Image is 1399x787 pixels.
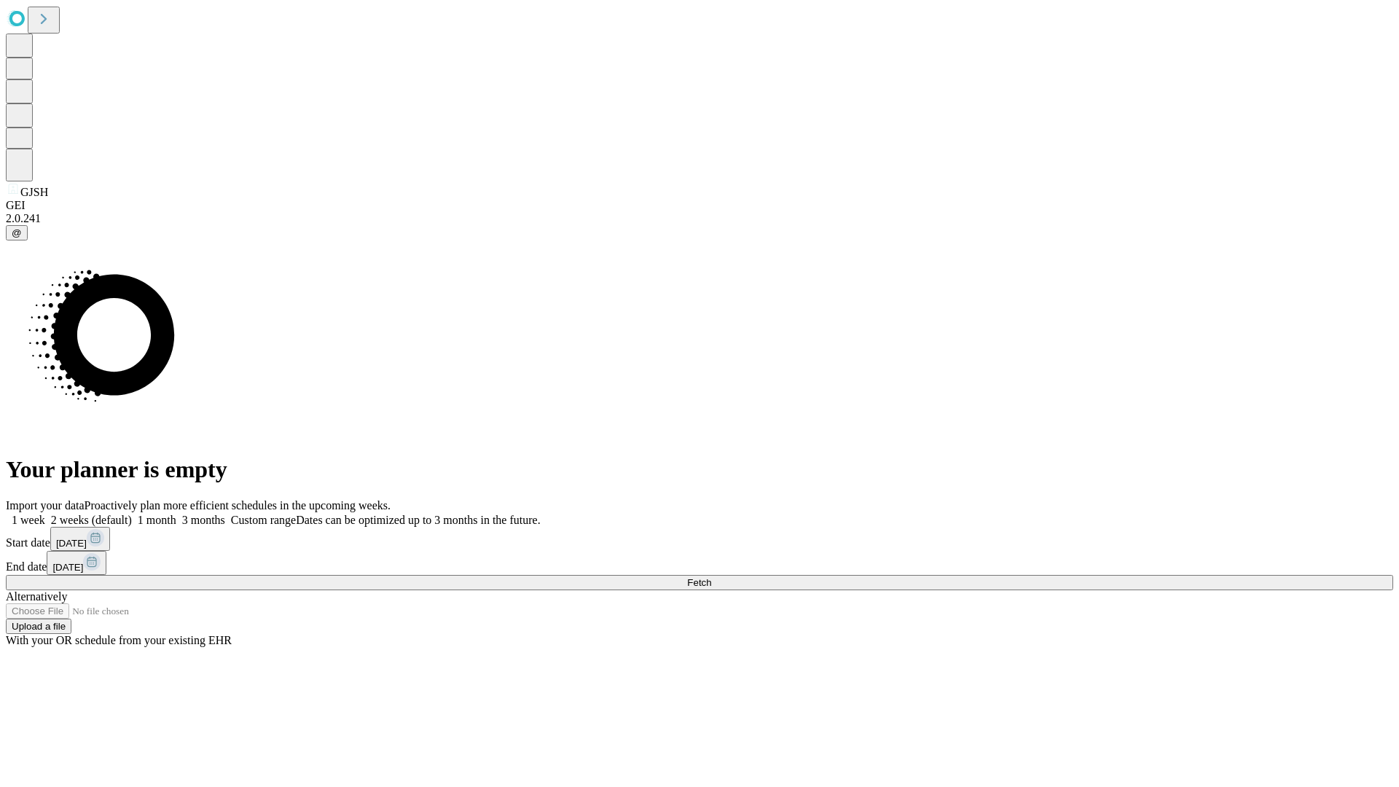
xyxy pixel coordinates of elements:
span: 1 month [138,514,176,526]
span: Custom range [231,514,296,526]
span: Fetch [687,577,711,588]
span: GJSH [20,186,48,198]
button: Upload a file [6,619,71,634]
span: Alternatively [6,590,67,603]
span: Dates can be optimized up to 3 months in the future. [296,514,540,526]
span: @ [12,227,22,238]
div: Start date [6,527,1393,551]
span: 3 months [182,514,225,526]
div: GEI [6,199,1393,212]
span: With your OR schedule from your existing EHR [6,634,232,646]
span: 1 week [12,514,45,526]
span: [DATE] [56,538,87,549]
span: Proactively plan more efficient schedules in the upcoming weeks. [85,499,391,512]
button: Fetch [6,575,1393,590]
button: [DATE] [47,551,106,575]
span: [DATE] [52,562,83,573]
span: Import your data [6,499,85,512]
button: [DATE] [50,527,110,551]
div: End date [6,551,1393,575]
span: 2 weeks (default) [51,514,132,526]
h1: Your planner is empty [6,456,1393,483]
button: @ [6,225,28,240]
div: 2.0.241 [6,212,1393,225]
